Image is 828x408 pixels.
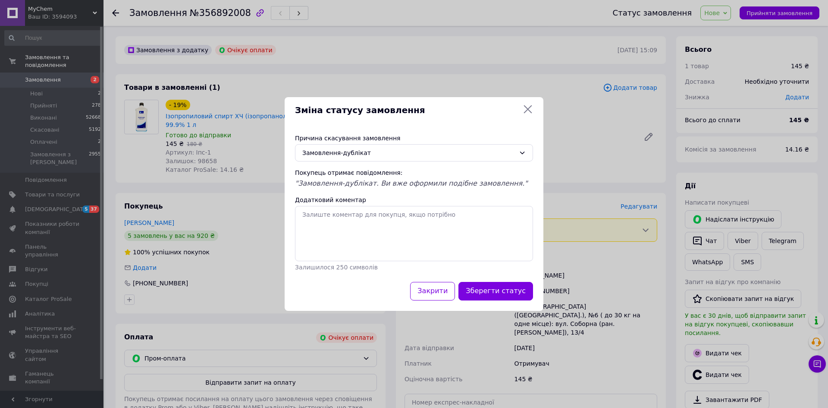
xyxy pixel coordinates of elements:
[295,264,378,271] span: Залишилося 250 символів
[410,282,455,300] button: Закрити
[295,168,533,177] div: Покупець отримає повідомлення:
[295,134,533,142] div: Причина скасування замовлення
[295,104,519,117] span: Зміна статусу замовлення
[295,179,528,187] span: "Замовлення-дублікат. Ви вже оформили подібне замовлення."
[302,148,515,158] div: Замовлення-дублікат
[458,282,533,300] button: Зберегти статус
[295,196,366,203] label: Додатковий коментар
